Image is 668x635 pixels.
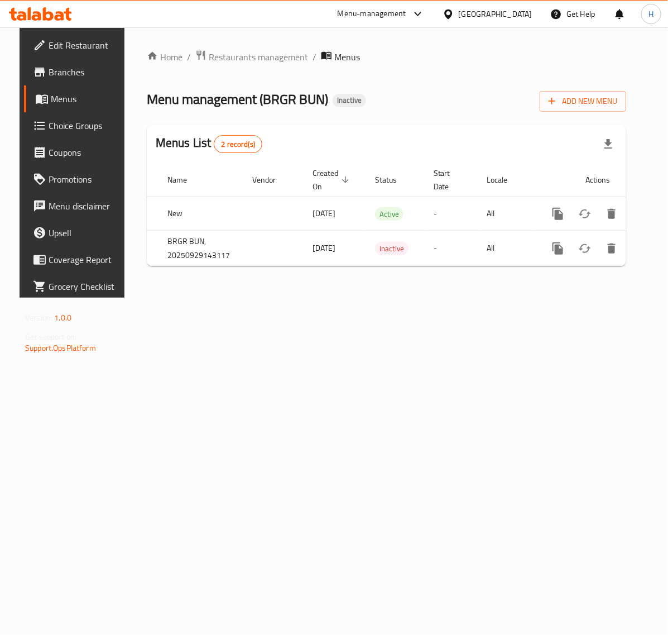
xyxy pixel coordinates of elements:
[49,280,122,293] span: Grocery Checklist
[147,50,626,64] nav: breadcrumb
[24,246,131,273] a: Coverage Report
[25,330,76,344] span: Get support on:
[545,200,571,227] button: more
[478,231,536,266] td: All
[545,235,571,262] button: more
[195,50,308,64] a: Restaurants management
[313,206,335,221] span: [DATE]
[24,112,131,139] a: Choice Groups
[214,135,262,153] div: Total records count
[571,235,598,262] button: Change Status
[313,241,335,255] span: [DATE]
[167,173,201,187] span: Name
[24,32,131,59] a: Edit Restaurant
[334,50,360,64] span: Menus
[105,163,661,266] table: enhanced table
[25,341,96,355] a: Support.OpsPlatform
[459,8,532,20] div: [GEOGRAPHIC_DATA]
[549,94,617,108] span: Add New Menu
[25,311,52,325] span: Version:
[147,50,182,64] a: Home
[595,131,622,157] div: Export file
[158,197,243,231] td: New
[425,197,478,231] td: -
[487,173,522,187] span: Locale
[24,273,131,300] a: Grocery Checklist
[49,146,122,159] span: Coupons
[49,199,122,213] span: Menu disclaimer
[24,219,131,246] a: Upsell
[252,173,290,187] span: Vendor
[648,8,653,20] span: H
[478,197,536,231] td: All
[598,235,625,262] button: Delete menu
[49,173,122,186] span: Promotions
[24,85,131,112] a: Menus
[24,59,131,85] a: Branches
[147,87,328,112] span: Menu management ( BRGR BUN )
[375,173,411,187] span: Status
[375,242,409,255] span: Inactive
[625,235,652,262] a: View Sections
[49,226,122,240] span: Upsell
[49,65,122,79] span: Branches
[333,96,366,105] span: Inactive
[49,39,122,52] span: Edit Restaurant
[158,231,243,266] td: BRGR BUN, 20250929143117
[625,200,652,227] a: View Sections
[598,200,625,227] button: Delete menu
[214,139,262,150] span: 2 record(s)
[375,208,403,221] span: Active
[49,253,122,266] span: Coverage Report
[54,311,71,325] span: 1.0.0
[434,166,465,193] span: Start Date
[313,50,316,64] li: /
[24,139,131,166] a: Coupons
[49,119,122,132] span: Choice Groups
[24,193,131,219] a: Menu disclaimer
[24,166,131,193] a: Promotions
[333,94,366,107] div: Inactive
[313,166,353,193] span: Created On
[338,7,406,21] div: Menu-management
[425,231,478,266] td: -
[571,200,598,227] button: Change Status
[209,50,308,64] span: Restaurants management
[536,163,661,197] th: Actions
[540,91,626,112] button: Add New Menu
[51,92,122,106] span: Menus
[375,207,403,221] div: Active
[156,135,262,153] h2: Menus List
[187,50,191,64] li: /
